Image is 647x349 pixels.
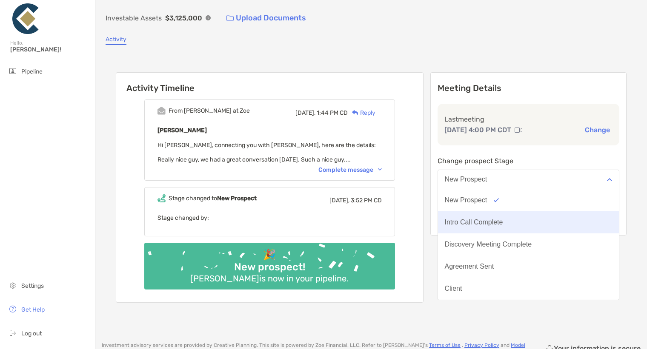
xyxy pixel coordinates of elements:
a: Upload Documents [221,9,312,27]
img: communication type [515,127,522,133]
a: Privacy Policy [464,342,499,348]
b: [PERSON_NAME] [157,127,207,134]
img: Zoe Logo [10,3,41,34]
p: Investable Assets [106,13,162,23]
p: Change prospect Stage [438,156,620,166]
b: New Prospect [217,195,257,202]
p: [DATE] 4:00 PM CDT [444,125,511,135]
img: Info Icon [206,15,211,20]
div: Complete message [318,166,382,173]
div: Intro Call Complete [445,218,503,226]
img: Chevron icon [378,168,382,171]
div: Stage changed to [169,195,257,202]
img: Event icon [157,107,166,115]
span: Hi [PERSON_NAME], connecting you with [PERSON_NAME], here are the details: Really nice guy, we ha... [157,142,376,163]
div: [PERSON_NAME] is now in your pipeline. [187,273,352,284]
button: Discovery Meeting Complete [438,233,619,255]
span: Log out [21,330,42,337]
p: $3,125,000 [165,13,202,23]
span: 1:44 PM CD [317,109,348,116]
span: Pipeline [21,68,43,75]
img: Confetti [144,243,395,282]
button: Client [438,278,619,300]
p: Stage changed by: [157,213,382,223]
img: pipeline icon [8,66,18,76]
img: Option icon [494,198,499,202]
img: Open dropdown arrow [607,178,612,181]
span: [DATE], [295,109,315,116]
span: 3:52 PM CD [351,197,382,204]
div: New prospect! [231,261,309,273]
img: Event icon [157,194,166,202]
div: Agreement Sent [445,263,494,270]
span: [DATE], [329,197,349,204]
div: New Prospect [445,176,487,183]
img: logout icon [8,328,18,338]
p: Last meeting [444,114,613,125]
a: Activity [106,36,126,45]
a: Terms of Use [429,342,461,348]
h6: Activity Timeline [116,73,423,93]
button: Change [582,125,613,134]
div: Reply [348,108,375,117]
div: Discovery Meeting Complete [445,241,532,248]
div: From [PERSON_NAME] at Zoe [169,107,250,114]
span: Get Help [21,306,45,313]
div: Client [445,285,462,292]
button: Agreement Sent [438,255,619,278]
img: get-help icon [8,304,18,314]
img: settings icon [8,280,18,290]
button: New Prospect [438,170,620,189]
div: 🎉 [260,249,279,261]
button: Intro Call Complete [438,211,619,233]
p: Meeting Details [438,83,620,94]
img: button icon [226,15,234,21]
button: New Prospect [438,189,619,211]
span: Settings [21,282,44,289]
div: New Prospect [445,196,487,204]
img: Reply icon [352,110,358,116]
span: [PERSON_NAME]! [10,46,90,53]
